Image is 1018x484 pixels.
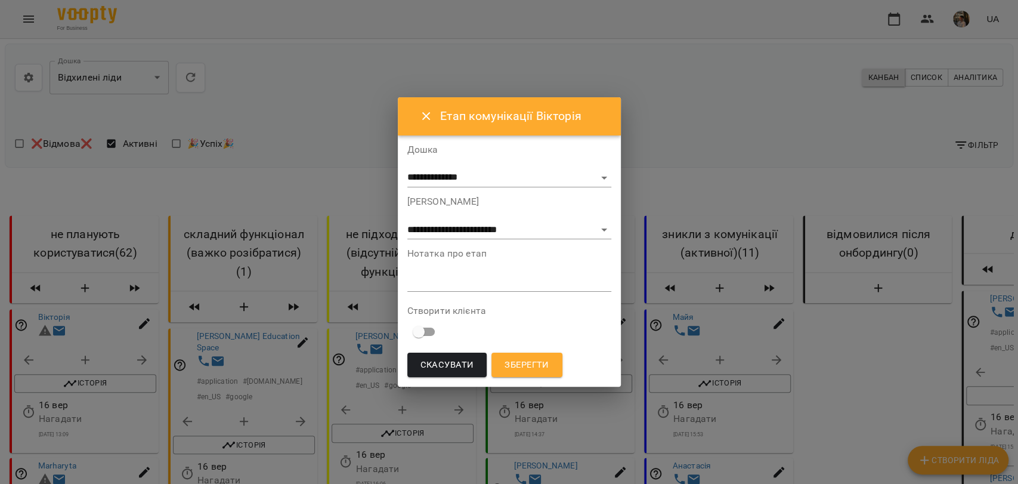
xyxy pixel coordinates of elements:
label: [PERSON_NAME] [407,197,611,206]
h6: Етап комунікації Вікторія [440,107,606,125]
label: Нотатка про етап [407,249,611,258]
label: Створити клієнта [407,306,611,316]
label: Дошка [407,145,611,155]
button: Скасувати [407,353,487,378]
span: Скасувати [420,357,474,373]
button: Close [412,102,441,131]
button: Зберегти [491,353,562,378]
span: Зберегти [505,357,549,373]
